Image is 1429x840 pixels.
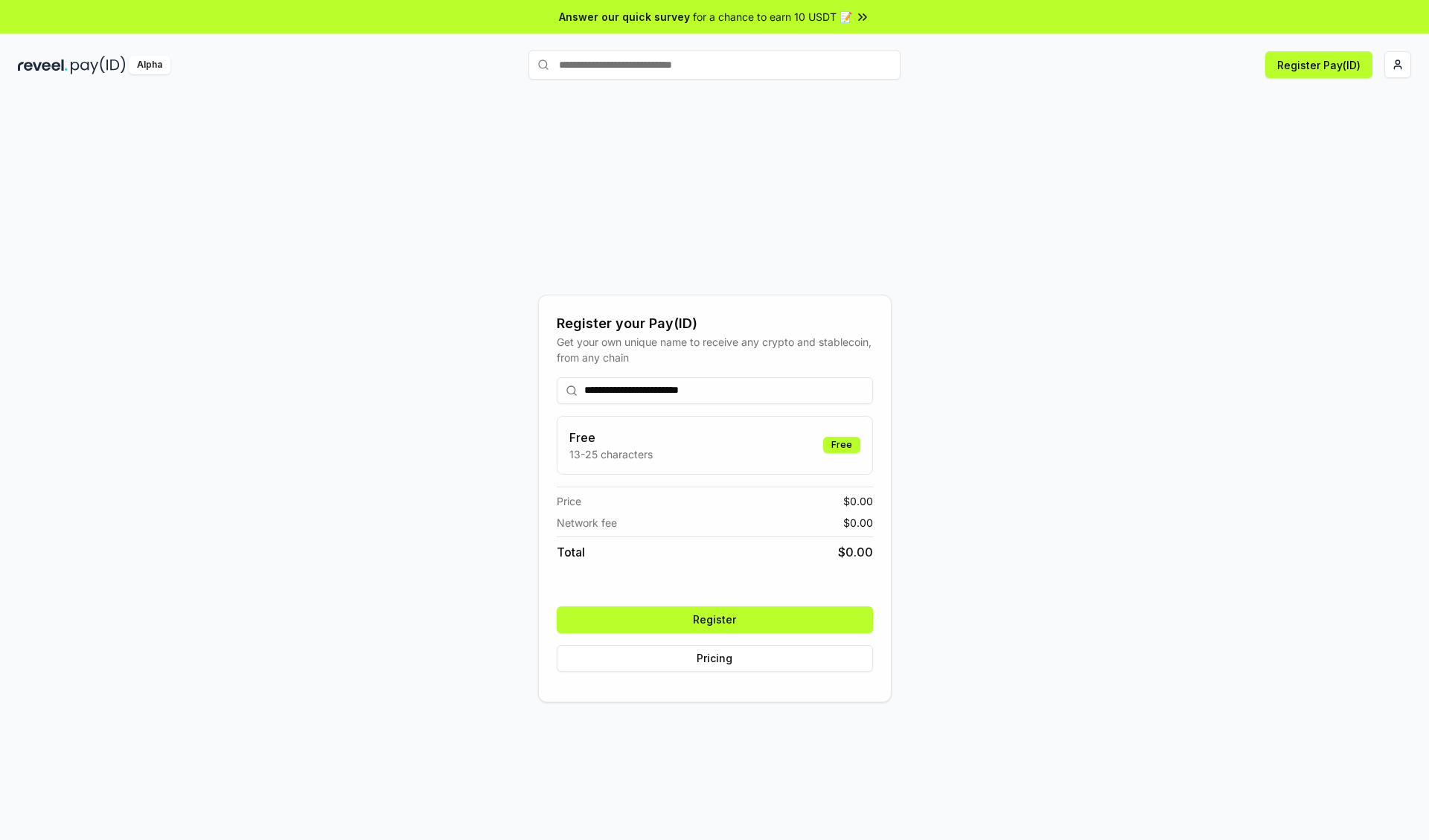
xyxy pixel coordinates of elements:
[18,56,68,74] img: reveel_dark
[693,9,852,25] span: for a chance to earn 10 USDT 📝
[823,437,860,453] div: Free
[843,515,873,530] span: $ 0.00
[557,606,873,633] button: Register
[557,543,585,561] span: Total
[843,493,873,509] span: $ 0.00
[71,56,126,74] img: pay_id
[557,515,617,530] span: Network fee
[569,446,653,462] p: 13-25 characters
[557,645,873,672] button: Pricing
[129,56,170,74] div: Alpha
[557,313,873,334] div: Register your Pay(ID)
[557,493,581,509] span: Price
[559,9,690,25] span: Answer our quick survey
[1265,51,1372,78] button: Register Pay(ID)
[569,429,653,446] h3: Free
[838,543,873,561] span: $ 0.00
[557,334,873,365] div: Get your own unique name to receive any crypto and stablecoin, from any chain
